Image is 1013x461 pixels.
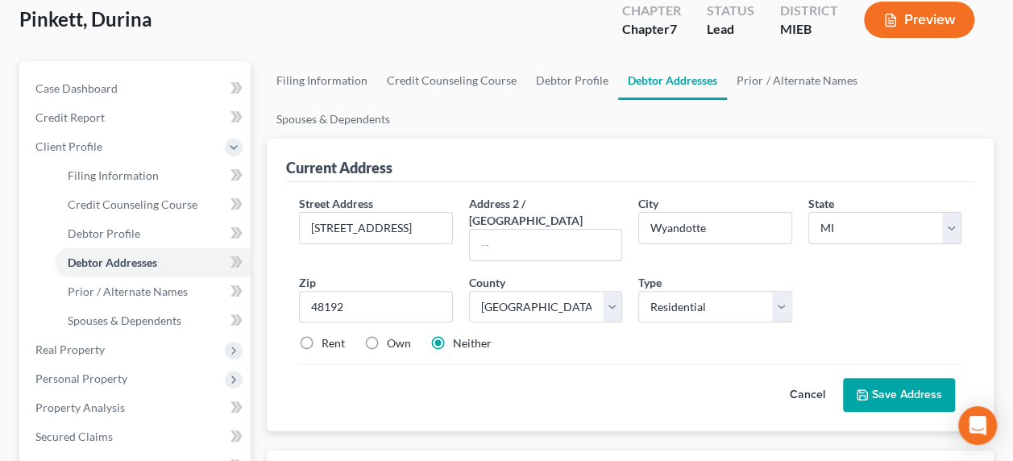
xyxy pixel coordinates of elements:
a: Spouses & Dependents [267,100,400,139]
span: Client Profile [35,139,102,153]
input: Enter street address [300,213,451,243]
a: Property Analysis [23,393,251,422]
label: Neither [453,335,492,351]
span: Credit Report [35,110,105,124]
div: Current Address [286,158,392,177]
input: Enter city... [639,213,791,243]
span: City [638,197,658,210]
span: Prior / Alternate Names [68,284,188,298]
div: Status [707,2,754,20]
span: Property Analysis [35,401,125,414]
div: Chapter [622,20,681,39]
a: Filing Information [267,61,377,100]
span: Filing Information [68,168,159,182]
a: Debtor Addresses [55,248,251,277]
a: Case Dashboard [23,74,251,103]
a: Filing Information [55,161,251,190]
span: Personal Property [35,372,127,385]
a: Credit Counseling Course [55,190,251,219]
span: Street Address [299,197,373,210]
a: Debtor Profile [55,219,251,248]
div: Lead [707,20,754,39]
label: Address 2 / [GEOGRAPHIC_DATA] [469,195,622,229]
span: State [808,197,834,210]
button: Cancel [772,379,843,411]
a: Credit Counseling Course [377,61,526,100]
button: Save Address [843,378,955,412]
span: Zip [299,276,316,289]
span: Spouses & Dependents [68,314,181,327]
button: Preview [864,2,974,38]
span: Debtor Profile [68,226,140,240]
span: 7 [670,21,677,36]
div: Chapter [622,2,681,20]
div: MIEB [780,20,838,39]
a: Spouses & Dependents [55,306,251,335]
a: Credit Report [23,103,251,132]
span: Debtor Addresses [68,255,157,269]
a: Debtor Addresses [618,61,727,100]
a: Prior / Alternate Names [727,61,866,100]
a: Debtor Profile [526,61,618,100]
label: Type [638,274,662,291]
span: Pinkett, Durina [19,7,152,31]
div: District [780,2,838,20]
input: XXXXX [299,291,452,323]
label: Own [387,335,411,351]
span: Credit Counseling Course [68,197,197,211]
span: Secured Claims [35,430,113,443]
a: Secured Claims [23,422,251,451]
label: Rent [322,335,345,351]
input: -- [470,230,621,260]
span: County [469,276,505,289]
span: Real Property [35,343,105,356]
div: Open Intercom Messenger [958,406,997,445]
span: Case Dashboard [35,81,118,95]
a: Prior / Alternate Names [55,277,251,306]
